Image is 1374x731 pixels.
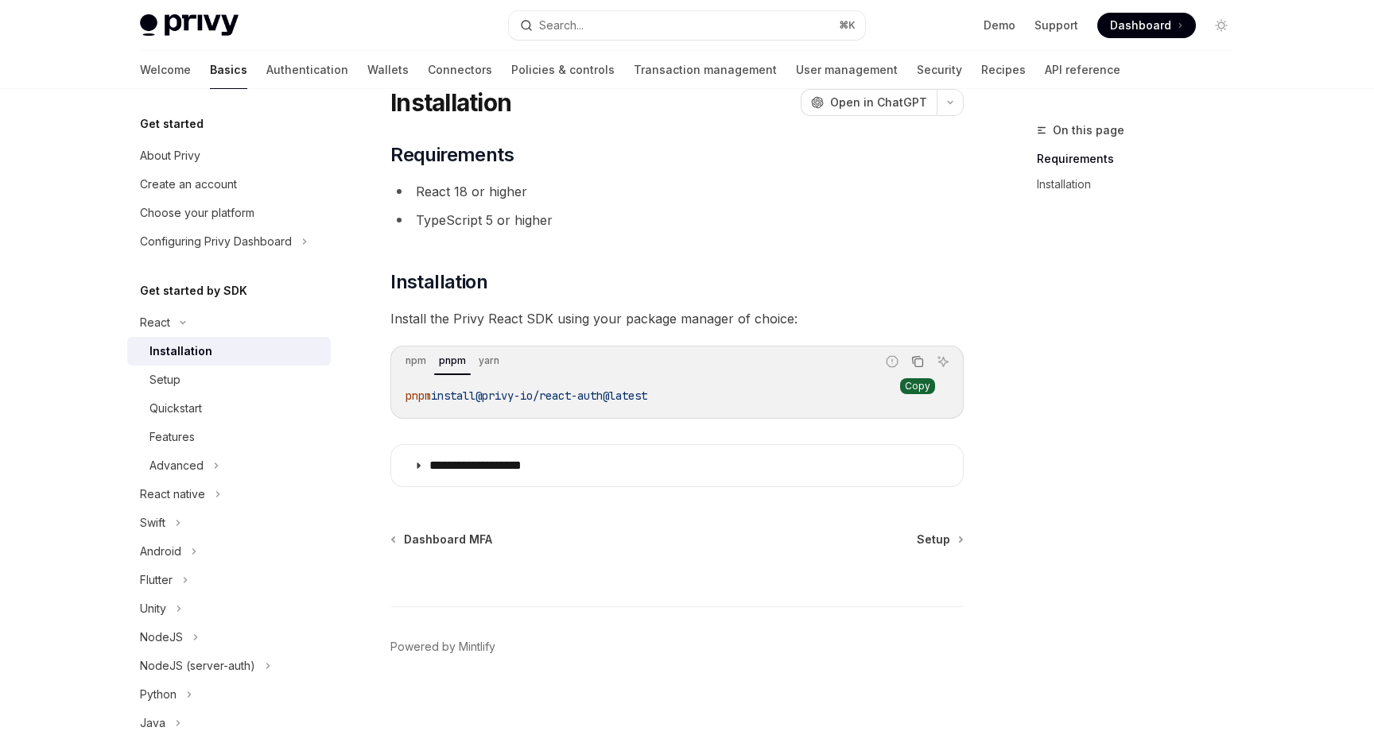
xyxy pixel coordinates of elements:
button: Ask AI [933,351,953,372]
span: Requirements [390,142,514,168]
div: Unity [140,599,166,618]
div: Installation [149,342,212,361]
button: NodeJS [127,623,331,652]
button: Advanced [127,451,331,480]
div: Quickstart [149,399,202,418]
span: On this page [1053,121,1124,140]
a: Dashboard [1097,13,1196,38]
a: Connectors [428,51,492,89]
div: Python [140,685,177,704]
a: Powered by Mintlify [390,639,495,655]
div: Android [140,542,181,561]
a: Basics [210,51,247,89]
div: Configuring Privy Dashboard [140,232,292,251]
a: Policies & controls [511,51,615,89]
a: Dashboard MFA [392,532,492,547]
button: React native [127,480,331,509]
img: light logo [140,14,239,37]
button: Copy the contents from the code block [907,351,928,372]
a: Welcome [140,51,191,89]
div: Features [149,427,195,447]
div: NodeJS (server-auth) [140,656,255,675]
a: API reference [1045,51,1120,89]
a: Features [127,423,331,451]
a: Installation [1037,172,1247,197]
button: Open in ChatGPT [801,89,937,116]
button: Android [127,537,331,566]
a: Transaction management [634,51,777,89]
span: Install the Privy React SDK using your package manager of choice: [390,307,964,330]
span: ⌘ K [839,19,856,32]
li: React 18 or higher [390,180,964,203]
span: pnpm [406,389,431,403]
div: Copy [900,378,935,394]
button: Configuring Privy Dashboard [127,227,331,256]
span: install [431,389,475,403]
a: About Privy [127,141,331,170]
div: Create an account [140,175,237,194]
li: TypeScript 5 or higher [390,209,964,231]
button: Flutter [127,566,331,594]
span: Dashboard [1110,17,1171,33]
div: yarn [474,351,504,370]
div: React native [140,485,205,504]
a: Setup [917,532,962,547]
button: React [127,308,331,337]
span: Dashboard MFA [404,532,492,547]
a: Wallets [367,51,409,89]
button: Search...⌘K [509,11,865,40]
button: Unity [127,594,331,623]
button: Python [127,680,331,709]
button: Toggle dark mode [1209,13,1234,38]
button: Report incorrect code [882,351,902,372]
button: Swift [127,509,331,537]
span: Open in ChatGPT [830,95,927,110]
div: Advanced [149,456,204,475]
div: Search... [539,16,584,35]
div: pnpm [434,351,471,370]
a: Setup [127,365,331,394]
span: Installation [390,269,487,295]
a: Demo [984,17,1015,33]
h5: Get started [140,114,204,133]
a: Recipes [981,51,1026,89]
h5: Get started by SDK [140,281,247,300]
div: Swift [140,513,165,532]
div: About Privy [140,146,200,165]
div: NodeJS [140,628,183,647]
a: Installation [127,337,331,365]
a: Choose your platform [127,199,331,227]
div: Setup [149,370,180,389]
a: Quickstart [127,394,331,423]
div: npm [401,351,431,370]
a: Create an account [127,170,331,199]
a: Support [1034,17,1078,33]
div: Flutter [140,570,173,590]
div: Choose your platform [140,203,254,222]
a: Authentication [266,51,348,89]
a: Requirements [1037,146,1247,172]
a: User management [796,51,898,89]
a: Security [917,51,962,89]
h1: Installation [390,88,511,117]
span: @privy-io/react-auth@latest [475,389,647,403]
div: React [140,313,170,332]
span: Setup [917,532,950,547]
button: NodeJS (server-auth) [127,652,331,680]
